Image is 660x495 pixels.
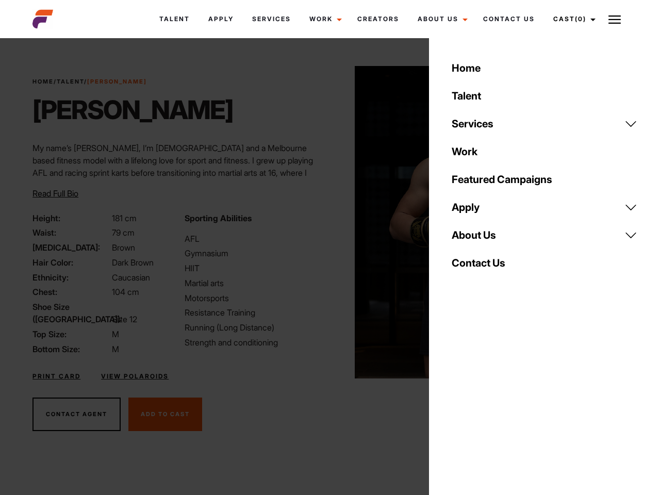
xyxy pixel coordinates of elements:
[32,188,78,199] span: Read Full Bio
[199,5,243,33] a: Apply
[185,336,324,349] li: Strength and conditioning
[112,272,150,283] span: Caucasian
[445,221,643,249] a: About Us
[150,5,199,33] a: Talent
[32,328,110,340] span: Top Size:
[445,193,643,221] a: Apply
[32,77,147,86] span: / /
[243,5,300,33] a: Services
[87,78,147,85] strong: [PERSON_NAME]
[32,256,110,269] span: Hair Color:
[474,5,544,33] a: Contact Us
[445,138,643,166] a: Work
[32,212,110,224] span: Height:
[112,257,154,268] span: Dark Brown
[112,344,119,354] span: M
[32,343,110,355] span: Bottom Size:
[32,187,78,200] button: Read Full Bio
[112,287,139,297] span: 104 cm
[32,94,233,125] h1: [PERSON_NAME]
[575,15,586,23] span: (0)
[608,13,621,26] img: Burger icon
[101,372,169,381] a: View Polaroids
[185,262,324,274] li: HIIT
[112,314,137,324] span: Size 12
[32,78,54,85] a: Home
[445,166,643,193] a: Featured Campaigns
[112,227,135,238] span: 79 cm
[112,213,137,223] span: 181 cm
[32,301,110,325] span: Shoe Size ([GEOGRAPHIC_DATA]):
[32,142,324,253] p: My name’s [PERSON_NAME], I’m [DEMOGRAPHIC_DATA] and a Melbourne based fitness model with a lifelo...
[300,5,348,33] a: Work
[112,329,119,339] span: M
[32,9,53,29] img: cropped-aefm-brand-fav-22-square.png
[445,110,643,138] a: Services
[185,233,324,245] li: AFL
[185,292,324,304] li: Motorsports
[32,398,121,432] button: Contact Agent
[185,306,324,319] li: Resistance Training
[57,78,84,85] a: Talent
[185,213,252,223] strong: Sporting Abilities
[141,410,190,418] span: Add To Cast
[32,286,110,298] span: Chest:
[32,372,80,381] a: Print Card
[32,226,110,239] span: Waist:
[32,271,110,284] span: Ethnicity:
[445,82,643,110] a: Talent
[185,277,324,289] li: Martial arts
[544,5,602,33] a: Cast(0)
[348,5,408,33] a: Creators
[185,247,324,259] li: Gymnasium
[112,242,135,253] span: Brown
[128,398,202,432] button: Add To Cast
[32,241,110,254] span: [MEDICAL_DATA]:
[445,54,643,82] a: Home
[185,321,324,334] li: Running (Long Distance)
[408,5,474,33] a: About Us
[445,249,643,277] a: Contact Us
